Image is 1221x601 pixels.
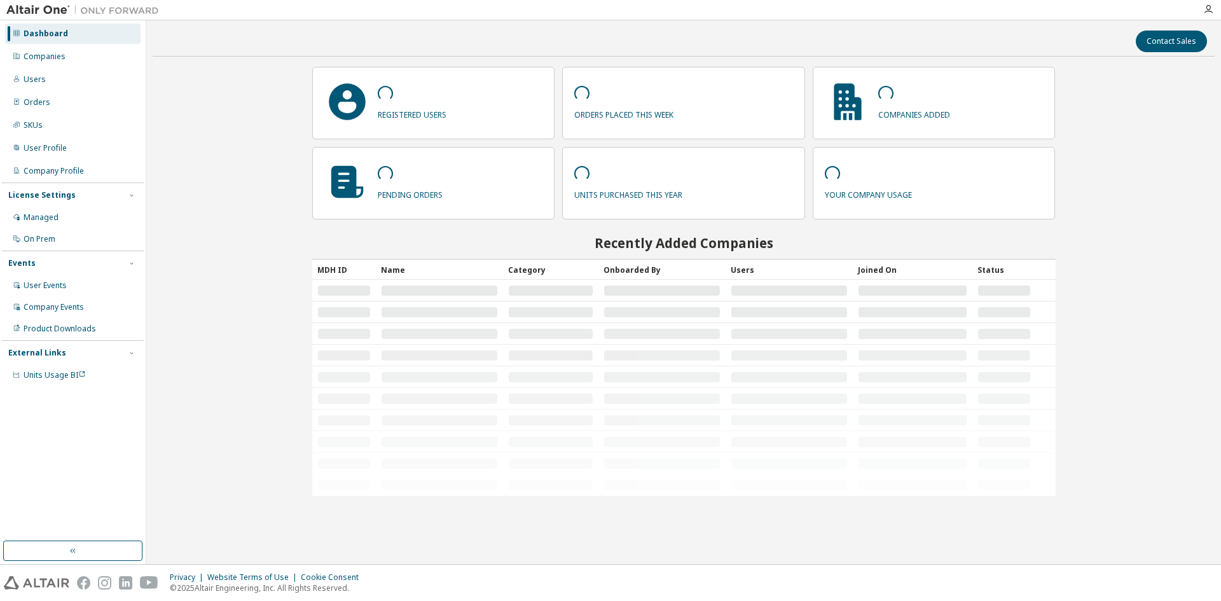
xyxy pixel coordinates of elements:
[24,74,46,85] div: Users
[825,186,912,200] p: your company usage
[977,259,1031,280] div: Status
[24,302,84,312] div: Company Events
[24,234,55,244] div: On Prem
[24,212,59,223] div: Managed
[301,572,366,583] div: Cookie Consent
[8,258,36,268] div: Events
[317,259,371,280] div: MDH ID
[207,572,301,583] div: Website Terms of Use
[6,4,165,17] img: Altair One
[77,576,90,590] img: facebook.svg
[604,259,721,280] div: Onboarded By
[24,166,84,176] div: Company Profile
[98,576,111,590] img: instagram.svg
[24,120,43,130] div: SKUs
[24,370,86,380] span: Units Usage BI
[1136,31,1207,52] button: Contact Sales
[574,106,673,120] p: orders placed this week
[8,190,76,200] div: License Settings
[731,259,848,280] div: Users
[24,280,67,291] div: User Events
[381,259,498,280] div: Name
[24,52,66,62] div: Companies
[170,583,366,593] p: © 2025 Altair Engineering, Inc. All Rights Reserved.
[878,106,950,120] p: companies added
[858,259,967,280] div: Joined On
[24,97,50,107] div: Orders
[24,324,96,334] div: Product Downloads
[508,259,593,280] div: Category
[8,348,66,358] div: External Links
[24,143,67,153] div: User Profile
[378,186,443,200] p: pending orders
[24,29,68,39] div: Dashboard
[140,576,158,590] img: youtube.svg
[312,235,1056,251] h2: Recently Added Companies
[574,186,682,200] p: units purchased this year
[4,576,69,590] img: altair_logo.svg
[170,572,207,583] div: Privacy
[119,576,132,590] img: linkedin.svg
[378,106,446,120] p: registered users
